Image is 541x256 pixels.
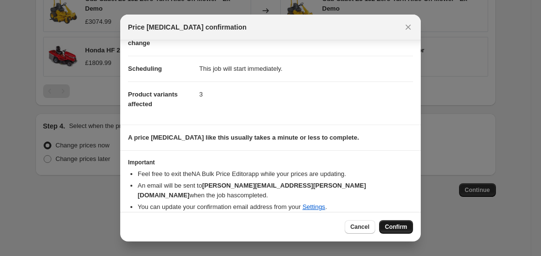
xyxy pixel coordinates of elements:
li: Feel free to exit the NA Bulk Price Editor app while your prices are updating. [138,169,413,179]
dd: This job will start immediately. [199,56,413,81]
dd: 3 [199,81,413,107]
span: Confirm [385,223,407,231]
span: Price [MEDICAL_DATA] confirmation [128,22,247,32]
li: An email will be sent to when the job has completed . [138,181,413,200]
button: Cancel [345,220,375,234]
span: Scheduling [128,65,162,72]
a: Settings [302,203,325,210]
h3: Important [128,159,413,166]
button: Confirm [379,220,413,234]
b: [PERSON_NAME][EMAIL_ADDRESS][PERSON_NAME][DOMAIN_NAME] [138,182,366,199]
li: You can update your confirmation email address from your . [138,202,413,212]
span: Cancel [350,223,369,231]
b: A price [MEDICAL_DATA] like this usually takes a minute or less to complete. [128,134,359,141]
button: Close [401,20,415,34]
span: Product variants affected [128,91,178,108]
